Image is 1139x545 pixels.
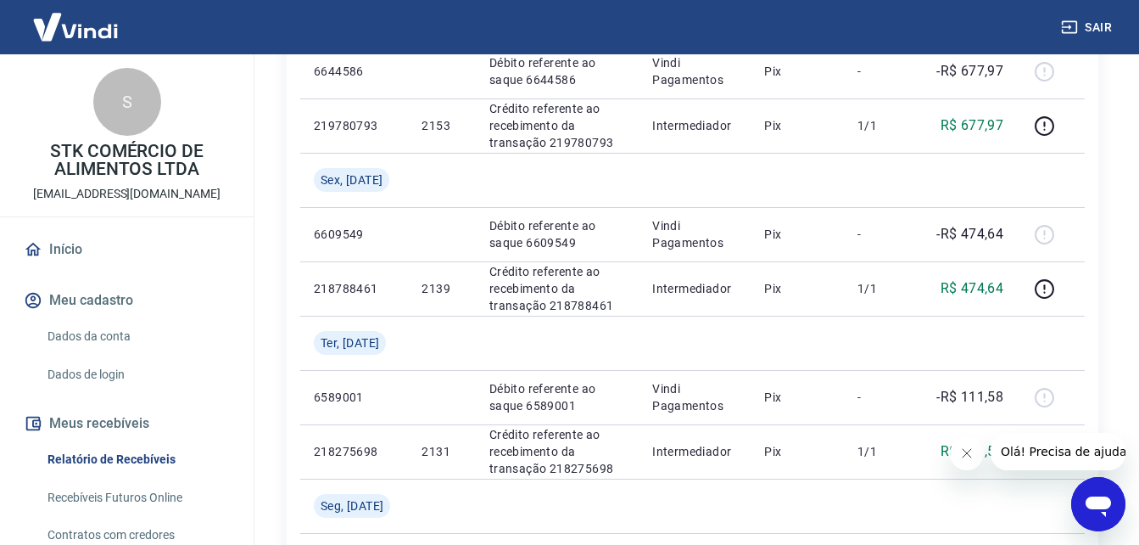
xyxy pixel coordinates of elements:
[857,63,907,80] p: -
[857,226,907,243] p: -
[314,63,394,80] p: 6644586
[93,68,161,136] div: S
[41,319,233,354] a: Dados da conta
[764,117,830,134] p: Pix
[489,217,625,251] p: Débito referente ao saque 6609549
[941,115,1004,136] p: R$ 677,97
[422,117,461,134] p: 2153
[936,224,1003,244] p: -R$ 474,64
[652,280,737,297] p: Intermediador
[936,387,1003,407] p: -R$ 111,58
[857,443,907,460] p: 1/1
[41,442,233,477] a: Relatório de Recebíveis
[1058,12,1119,43] button: Sair
[10,12,142,25] span: Olá! Precisa de ajuda?
[489,100,625,151] p: Crédito referente ao recebimento da transação 219780793
[14,143,240,178] p: STK COMÉRCIO DE ALIMENTOS LTDA
[20,231,233,268] a: Início
[1071,477,1125,531] iframe: Botão para abrir a janela de mensagens
[857,117,907,134] p: 1/1
[652,217,737,251] p: Vindi Pagamentos
[652,117,737,134] p: Intermediador
[764,226,830,243] p: Pix
[764,63,830,80] p: Pix
[314,443,394,460] p: 218275698
[41,480,233,515] a: Recebíveis Futuros Online
[20,1,131,53] img: Vindi
[857,389,907,406] p: -
[764,280,830,297] p: Pix
[20,405,233,442] button: Meus recebíveis
[936,61,1003,81] p: -R$ 677,97
[941,278,1004,299] p: R$ 474,64
[764,389,830,406] p: Pix
[422,280,461,297] p: 2139
[489,380,625,414] p: Débito referente ao saque 6589001
[950,436,984,470] iframe: Fechar mensagem
[489,263,625,314] p: Crédito referente ao recebimento da transação 218788461
[20,282,233,319] button: Meu cadastro
[764,443,830,460] p: Pix
[991,433,1125,470] iframe: Mensagem da empresa
[489,54,625,88] p: Débito referente ao saque 6644586
[321,171,382,188] span: Sex, [DATE]
[652,54,737,88] p: Vindi Pagamentos
[857,280,907,297] p: 1/1
[489,426,625,477] p: Crédito referente ao recebimento da transação 218275698
[314,226,394,243] p: 6609549
[321,497,383,514] span: Seg, [DATE]
[321,334,379,351] span: Ter, [DATE]
[652,443,737,460] p: Intermediador
[33,185,221,203] p: [EMAIL_ADDRESS][DOMAIN_NAME]
[941,441,1004,462] p: R$ 111,58
[314,389,394,406] p: 6589001
[314,117,394,134] p: 219780793
[652,380,737,414] p: Vindi Pagamentos
[422,443,461,460] p: 2131
[41,357,233,392] a: Dados de login
[314,280,394,297] p: 218788461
